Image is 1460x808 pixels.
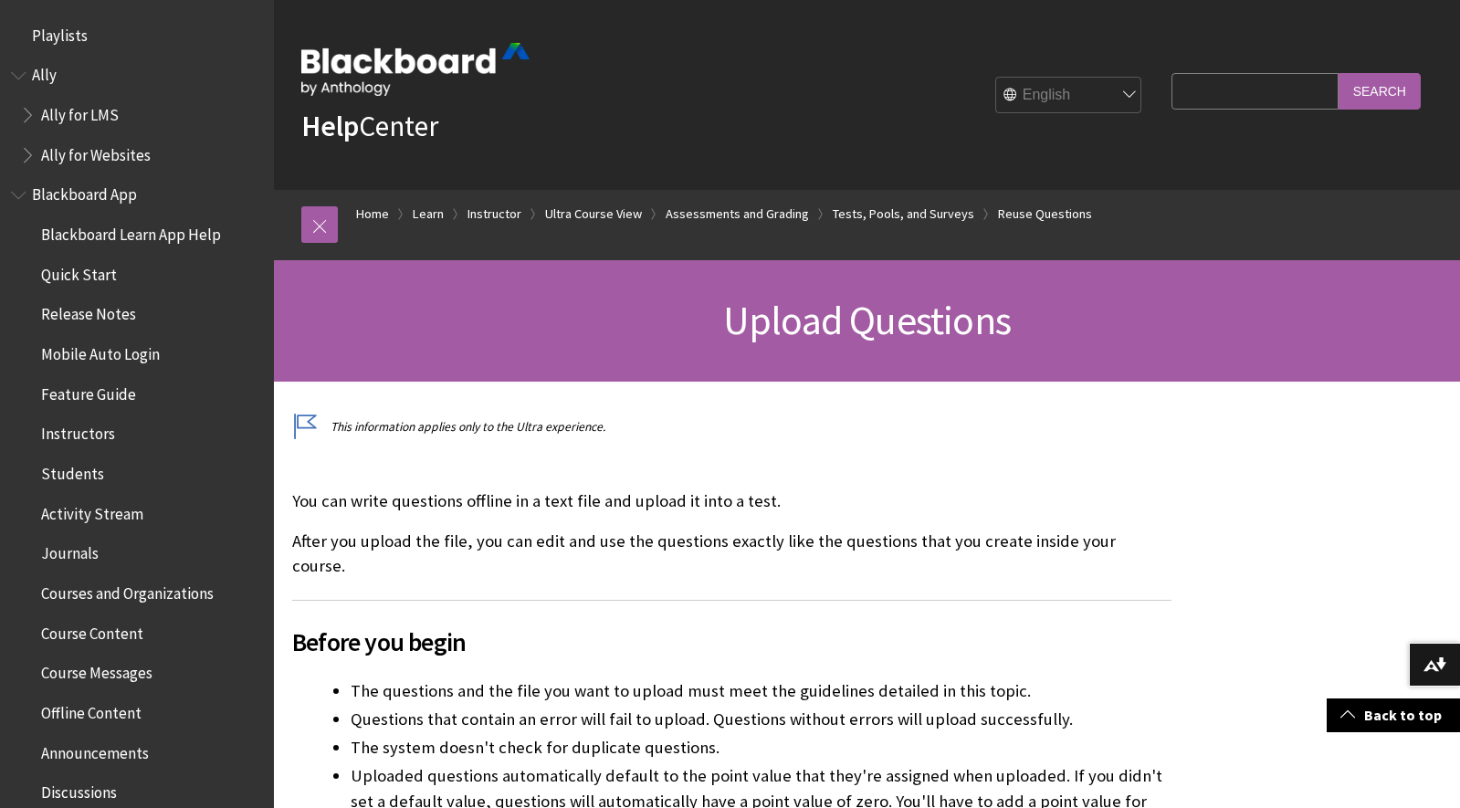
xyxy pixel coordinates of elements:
[41,140,151,164] span: Ally for Websites
[351,707,1171,732] li: Questions that contain an error will fail to upload. Questions without errors will upload success...
[292,489,1171,513] p: You can write questions offline in a text file and upload it into a test.
[723,295,1011,345] span: Upload Questions
[301,108,359,144] strong: Help
[998,203,1092,226] a: Reuse Questions
[41,498,143,523] span: Activity Stream
[32,20,88,45] span: Playlists
[41,419,115,444] span: Instructors
[41,100,119,124] span: Ally for LMS
[41,539,99,563] span: Journals
[1339,73,1421,109] input: Search
[41,458,104,483] span: Students
[41,578,214,603] span: Courses and Organizations
[41,259,117,284] span: Quick Start
[545,203,642,226] a: Ultra Course View
[301,108,438,144] a: HelpCenter
[41,738,149,762] span: Announcements
[41,379,136,404] span: Feature Guide
[292,530,1171,577] p: After you upload the file, you can edit and use the questions exactly like the questions that you...
[41,219,221,244] span: Blackboard Learn App Help
[292,418,1171,435] p: This information applies only to the Ultra experience.
[32,180,137,205] span: Blackboard App
[1327,698,1460,732] a: Back to top
[301,43,530,96] img: Blackboard by Anthology
[996,78,1142,114] select: Site Language Selector
[467,203,521,226] a: Instructor
[41,777,117,802] span: Discussions
[11,60,263,171] nav: Book outline for Anthology Ally Help
[351,678,1171,704] li: The questions and the file you want to upload must meet the guidelines detailed in this topic.
[351,735,1171,761] li: The system doesn't check for duplicate questions.
[292,623,1171,661] span: Before you begin
[41,618,143,643] span: Course Content
[413,203,444,226] a: Learn
[41,658,152,683] span: Course Messages
[833,203,974,226] a: Tests, Pools, and Surveys
[41,698,142,722] span: Offline Content
[32,60,57,85] span: Ally
[666,203,809,226] a: Assessments and Grading
[41,299,136,324] span: Release Notes
[356,203,389,226] a: Home
[41,339,160,363] span: Mobile Auto Login
[11,20,263,51] nav: Book outline for Playlists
